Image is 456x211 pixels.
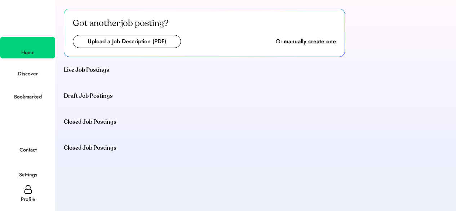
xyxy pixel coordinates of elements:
div: Discover [18,70,38,78]
div: Or [276,37,282,46]
img: yH5BAEAAAAALAAAAAABAAEAAAIBRAA7 [25,62,32,69]
img: yH5BAEAAAAALAAAAAABAAEAAAIBRAA7 [24,40,32,47]
div: Live Job Postings [64,66,109,74]
div: Profile [21,195,35,204]
img: yH5BAEAAAAALAAAAAABAAEAAAIBRAA7 [24,135,32,144]
div: Closed Job Postings [64,144,116,152]
div: Got another job posting? [73,18,168,29]
div: Draft Job Postings [64,92,113,100]
img: Forward logo [7,6,48,28]
div: Home [21,48,35,57]
div: Closed Job Postings [64,118,116,126]
img: yH5BAEAAAAALAAAAAABAAEAAAIBRAA7 [25,83,31,91]
div: Bookmarked [14,93,42,101]
div: Settings [19,171,37,179]
div: manually create one [284,37,336,46]
div: Contact [19,146,37,154]
img: yH5BAEAAAAALAAAAAABAAEAAAIBRAA7 [24,160,32,170]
